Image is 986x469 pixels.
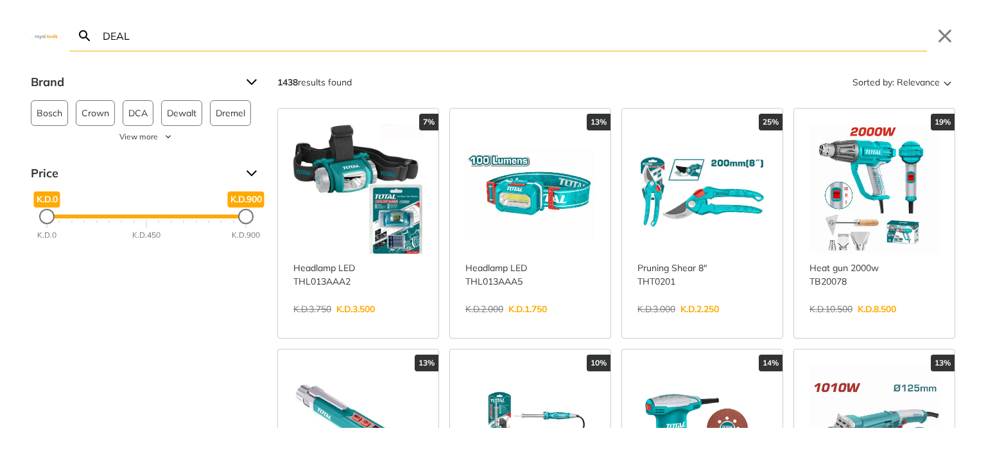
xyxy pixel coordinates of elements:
[82,101,109,125] span: Crown
[587,355,610,371] div: 10%
[931,114,955,130] div: 19%
[123,100,153,126] button: DCA
[37,229,56,241] div: K.D.0
[232,229,260,241] div: K.D.900
[419,114,438,130] div: 7%
[39,209,55,224] div: Minimum Price
[161,100,202,126] button: Dewalt
[238,209,254,224] div: Maximum Price
[216,101,245,125] span: Dremel
[277,76,298,88] strong: 1438
[931,355,955,371] div: 13%
[587,114,610,130] div: 13%
[759,114,783,130] div: 25%
[31,163,236,184] span: Price
[31,33,62,39] img: Close
[277,72,352,93] div: results found
[31,72,236,93] span: Brand
[128,101,148,125] span: DCA
[935,26,955,46] button: Close
[132,229,160,241] div: K.D.450
[76,100,115,126] button: Crown
[31,100,68,126] button: Bosch
[850,72,955,93] button: Sorted by:Relevance Sort
[37,101,62,125] span: Bosch
[210,100,251,126] button: Dremel
[119,131,158,143] span: View more
[100,21,927,51] input: Search…
[897,72,940,93] span: Relevance
[940,75,955,90] svg: Sort
[167,101,196,125] span: Dewalt
[759,355,783,371] div: 14%
[415,355,438,371] div: 13%
[31,131,262,143] button: View more
[77,28,92,44] svg: Search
